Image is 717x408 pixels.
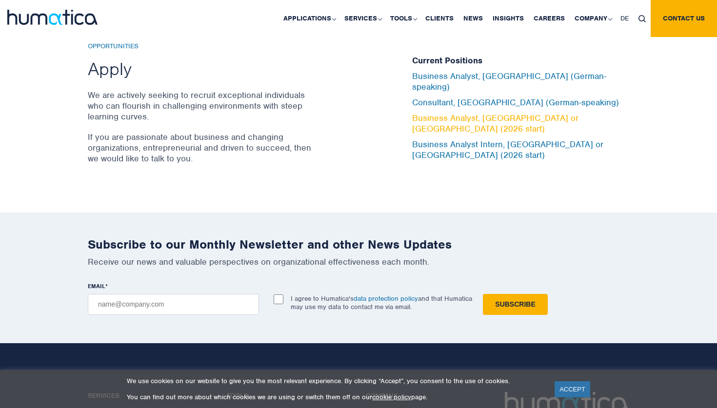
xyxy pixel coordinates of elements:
[412,97,619,108] a: Consultant, [GEOGRAPHIC_DATA] (German-speaking)
[412,139,603,160] a: Business Analyst Intern, [GEOGRAPHIC_DATA] or [GEOGRAPHIC_DATA] (2026 start)
[88,58,315,80] h2: Apply
[88,237,629,252] h2: Subscribe to our Monthly Newsletter and other News Updates
[412,56,629,66] h5: Current Positions
[638,15,646,22] img: search_icon
[88,90,315,122] p: We are actively seeking to recruit exceptional individuals who can flourish in challenging enviro...
[88,132,315,164] p: If you are passionate about business and changing organizations, entrepreneurial and driven to su...
[412,71,606,92] a: Business Analyst, [GEOGRAPHIC_DATA] (German-speaking)
[88,294,259,315] input: name@company.com
[555,381,590,397] a: ACCEPT
[291,294,472,311] p: I agree to Humatica's and that Humatica may use my data to contact me via email.
[483,294,547,315] input: Subscribe
[412,113,578,134] a: Business Analyst, [GEOGRAPHIC_DATA] or [GEOGRAPHIC_DATA] (2026 start)
[7,10,98,25] img: logo
[88,256,629,267] p: Receive our news and valuable perspectives on organizational effectiveness each month.
[372,393,411,401] a: cookie policy
[274,294,283,304] input: I agree to Humatica'sdata protection policyand that Humatica may use my data to contact me via em...
[127,393,542,401] p: You can find out more about which cookies we are using or switch them off on our page.
[354,294,418,303] a: data protection policy
[620,14,629,22] span: DE
[127,377,542,385] p: We use cookies on our website to give you the most relevant experience. By clicking “Accept”, you...
[88,42,315,51] h6: Opportunities
[88,282,105,290] span: EMAIL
